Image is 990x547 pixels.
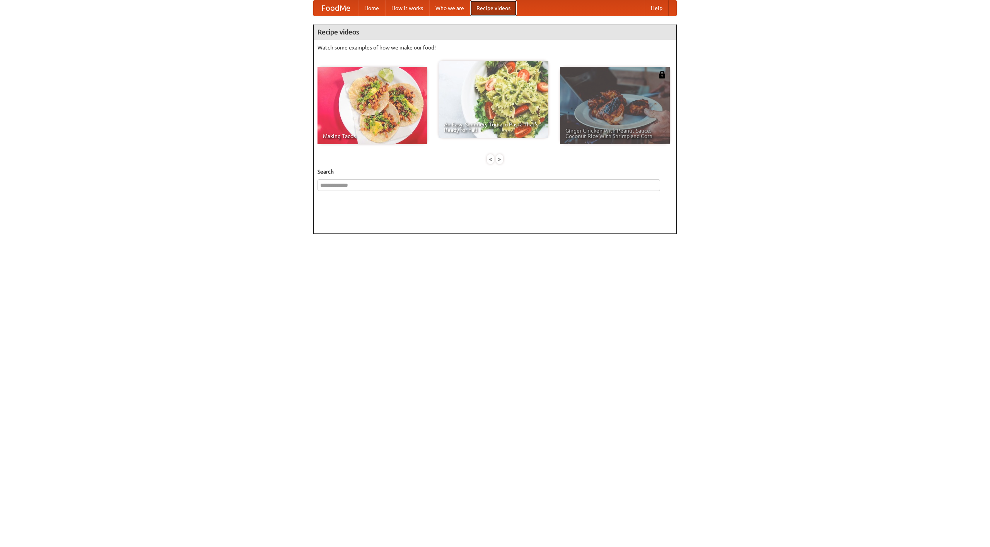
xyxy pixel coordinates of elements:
span: An Easy, Summery Tomato Pasta That's Ready for Fall [444,122,543,133]
h5: Search [317,168,673,176]
span: Making Tacos [323,133,422,139]
img: 483408.png [658,71,666,78]
a: Help [645,0,669,16]
a: Who we are [429,0,470,16]
a: An Easy, Summery Tomato Pasta That's Ready for Fall [439,61,548,138]
h4: Recipe videos [314,24,676,40]
a: Home [358,0,385,16]
p: Watch some examples of how we make our food! [317,44,673,51]
a: How it works [385,0,429,16]
div: » [496,154,503,164]
div: « [487,154,494,164]
a: Recipe videos [470,0,517,16]
a: FoodMe [314,0,358,16]
a: Making Tacos [317,67,427,144]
